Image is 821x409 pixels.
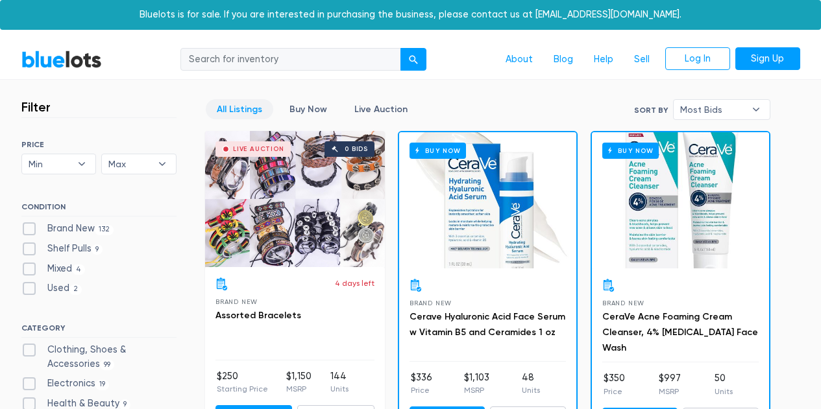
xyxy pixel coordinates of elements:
[95,225,114,235] span: 132
[108,154,151,174] span: Max
[21,343,177,371] label: Clothing, Shoes & Accessories
[206,99,273,119] a: All Listings
[604,386,625,397] p: Price
[543,47,583,72] a: Blog
[634,104,668,116] label: Sort By
[410,143,466,159] h6: Buy Now
[21,377,110,391] label: Electronics
[602,311,758,353] a: CeraVe Acne Foaming Cream Cleanser, 4% [MEDICAL_DATA] Face Wash
[411,384,432,396] p: Price
[95,380,110,390] span: 19
[464,384,489,396] p: MSRP
[29,154,71,174] span: Min
[21,50,102,69] a: BlueLots
[72,264,86,275] span: 4
[21,323,177,338] h6: CATEGORY
[286,369,312,395] li: $1,150
[522,384,540,396] p: Units
[715,371,733,397] li: 50
[495,47,543,72] a: About
[665,47,730,71] a: Log In
[343,99,419,119] a: Live Auction
[205,131,385,267] a: Live Auction 0 bids
[335,277,374,289] p: 4 days left
[100,360,115,370] span: 99
[21,242,103,256] label: Shelf Pulls
[715,386,733,397] p: Units
[602,143,659,159] h6: Buy Now
[180,48,401,71] input: Search for inventory
[602,299,644,307] span: Brand New
[21,99,51,115] h3: Filter
[592,132,769,268] a: Buy Now
[410,311,565,338] a: Cerave Hyaluronic Acid Face Serum w Vitamin B5 and Ceramides 1 oz
[21,222,114,236] label: Brand New
[217,369,268,395] li: $250
[233,146,284,152] div: Live Auction
[21,281,82,296] label: Used
[680,100,745,119] span: Most Bids
[215,298,258,305] span: Brand New
[742,100,770,119] b: ▾
[21,202,177,216] h6: CONDITION
[21,262,86,276] label: Mixed
[464,371,489,397] li: $1,103
[411,371,432,397] li: $336
[215,310,301,321] a: Assorted Bracelets
[659,371,681,397] li: $997
[410,299,452,307] span: Brand New
[286,383,312,395] p: MSRP
[345,146,368,152] div: 0 bids
[624,47,660,72] a: Sell
[735,47,800,71] a: Sign Up
[399,132,576,268] a: Buy Now
[659,386,681,397] p: MSRP
[278,99,338,119] a: Buy Now
[583,47,624,72] a: Help
[69,285,82,295] span: 2
[604,371,625,397] li: $350
[217,383,268,395] p: Starting Price
[21,140,177,149] h6: PRICE
[68,154,95,174] b: ▾
[330,369,349,395] li: 144
[330,383,349,395] p: Units
[92,244,103,255] span: 9
[522,371,540,397] li: 48
[149,154,176,174] b: ▾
